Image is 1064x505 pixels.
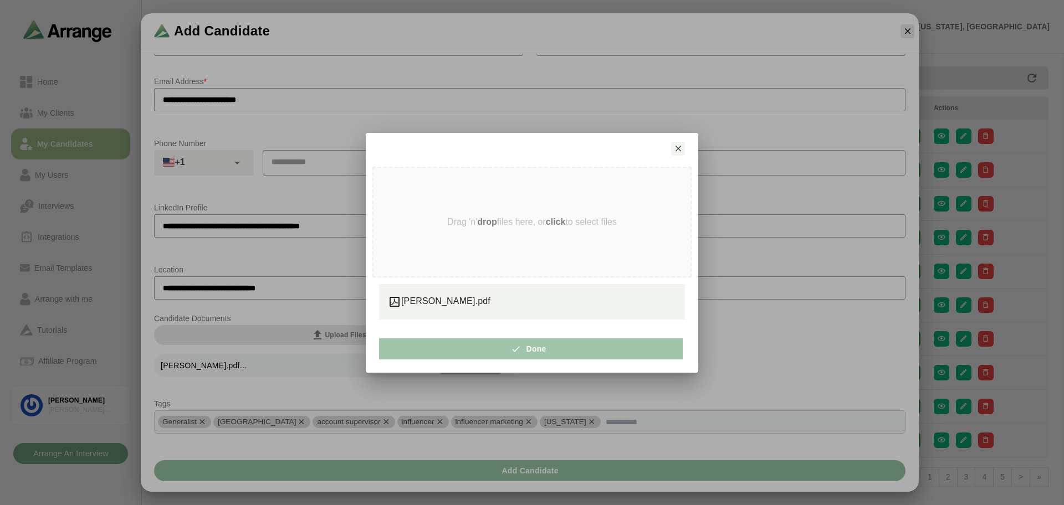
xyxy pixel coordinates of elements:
span: Done [515,338,546,359]
strong: click [546,217,566,226]
button: Done [379,338,683,359]
p: Drag 'n' files here, or to select files [447,217,617,227]
strong: drop [477,217,497,226]
div: [PERSON_NAME].pdf [388,295,676,308]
